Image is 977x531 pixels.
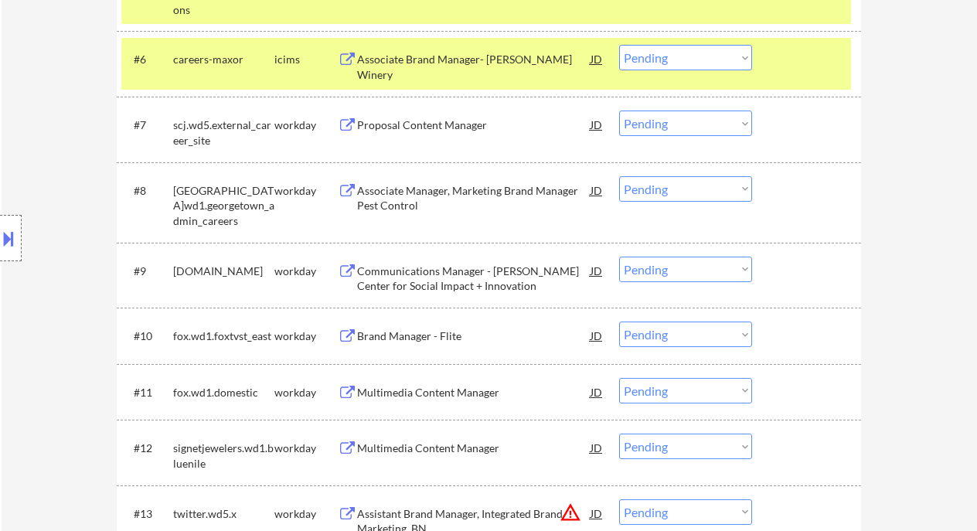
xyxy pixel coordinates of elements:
div: twitter.wd5.x [173,506,274,522]
div: workday [274,506,338,522]
div: JD [589,322,604,349]
div: #6 [134,52,161,67]
div: workday [274,117,338,133]
div: signetjewelers.wd1.bluenile [173,441,274,471]
div: JD [589,111,604,138]
div: JD [589,176,604,204]
div: Multimedia Content Manager [357,441,591,456]
div: JD [589,434,604,461]
div: #12 [134,441,161,456]
div: JD [589,257,604,284]
div: Proposal Content Manager [357,117,591,133]
div: Brand Manager - Flite [357,328,591,344]
div: JD [589,499,604,527]
div: #13 [134,506,161,522]
div: Communications Manager - [PERSON_NAME] Center for Social Impact + Innovation [357,264,591,294]
div: workday [274,441,338,456]
div: #11 [134,385,161,400]
div: careers-maxor [173,52,274,67]
div: JD [589,45,604,73]
div: JD [589,378,604,406]
div: Associate Brand Manager- [PERSON_NAME] Winery [357,52,591,82]
div: workday [274,183,338,199]
div: Associate Manager, Marketing Brand Manager Pest Control [357,183,591,213]
div: workday [274,264,338,279]
div: Multimedia Content Manager [357,385,591,400]
div: workday [274,385,338,400]
div: workday [274,328,338,344]
button: warning_amber [560,502,581,523]
div: fox.wd1.domestic [173,385,274,400]
div: icims [274,52,338,67]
